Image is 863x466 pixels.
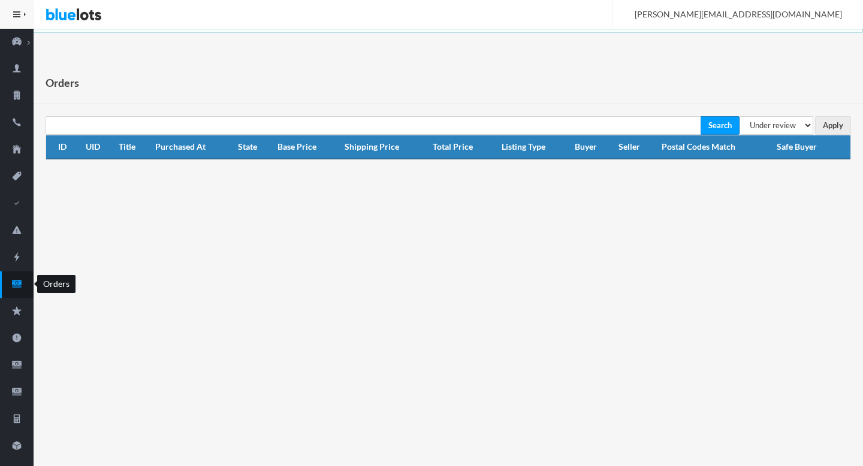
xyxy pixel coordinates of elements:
input: Search [701,116,740,135]
th: Buyer [570,135,614,159]
th: Purchased At [150,135,233,159]
h1: Orders [46,74,79,92]
th: Total Price [428,135,496,159]
th: State [233,135,273,159]
th: Listing Type [497,135,571,159]
th: ID [46,135,81,159]
th: Shipping Price [340,135,429,159]
th: Seller [614,135,657,159]
th: UID [81,135,114,159]
th: Base Price [273,135,340,159]
span: [PERSON_NAME][EMAIL_ADDRESS][DOMAIN_NAME] [621,9,842,19]
div: Orders [37,275,76,293]
th: Postal Codes Match [657,135,772,159]
th: Title [114,135,150,159]
th: Safe Buyer [772,135,850,159]
input: Apply [815,116,851,135]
